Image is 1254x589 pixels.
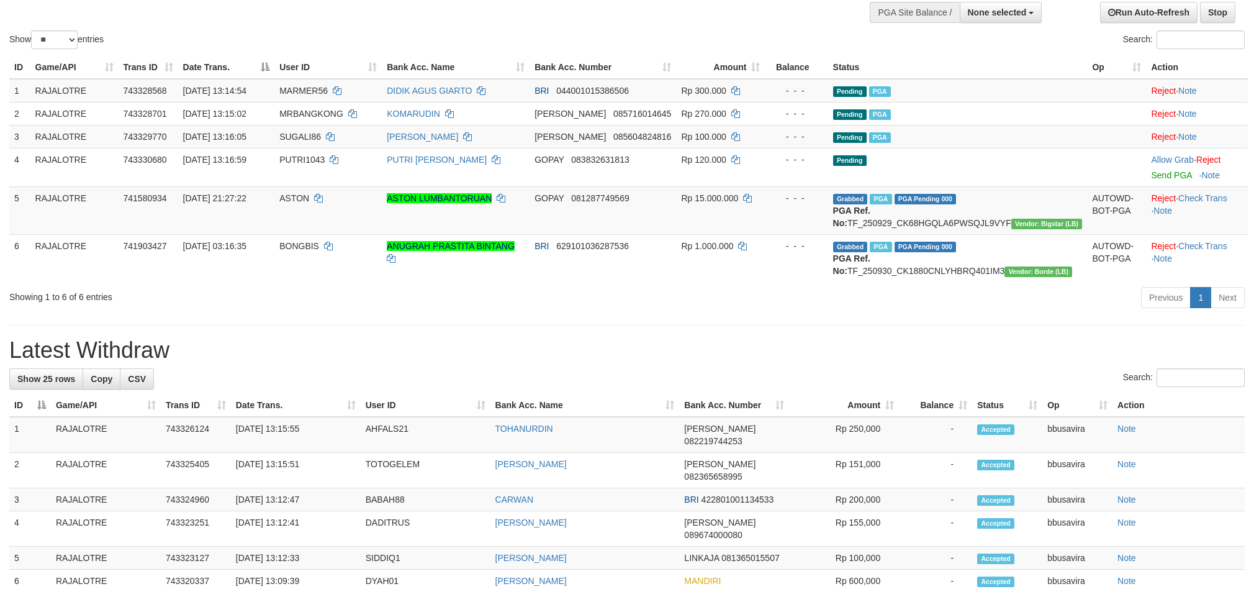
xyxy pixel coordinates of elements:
[124,155,167,165] span: 743330680
[119,56,178,79] th: Trans ID: activate to sort column ascending
[9,125,30,148] td: 3
[51,511,161,547] td: RAJALOTRE
[679,394,789,417] th: Bank Acc. Number: activate to sort column ascending
[789,417,899,453] td: Rp 250,000
[231,547,361,570] td: [DATE] 13:12:33
[684,472,742,482] span: Copy 082365658995 to clipboard
[1117,576,1136,586] a: Note
[833,109,867,120] span: Pending
[161,511,231,547] td: 743323251
[1178,241,1227,251] a: Check Trans
[1117,553,1136,563] a: Note
[120,368,154,390] a: CSV
[387,132,458,142] a: [PERSON_NAME]
[183,193,246,203] span: [DATE] 21:27:22
[1151,170,1191,180] a: Send PGA
[495,459,567,469] a: [PERSON_NAME]
[1087,56,1146,79] th: Op: activate to sort column ascending
[9,30,104,49] label: Show entries
[161,417,231,453] td: 743326124
[1123,30,1245,49] label: Search:
[535,109,606,119] span: [PERSON_NAME]
[977,577,1014,587] span: Accepted
[869,86,891,97] span: Marked by bbusavira
[968,7,1027,17] span: None selected
[9,488,51,511] td: 3
[770,192,823,204] div: - - -
[178,56,275,79] th: Date Trans.: activate to sort column descending
[535,132,606,142] span: [PERSON_NAME]
[1146,125,1248,148] td: ·
[977,460,1014,470] span: Accepted
[681,86,726,96] span: Rp 300.000
[681,132,726,142] span: Rp 100.000
[833,194,868,204] span: Grabbed
[279,86,328,96] span: MARMER56
[684,518,756,527] span: [PERSON_NAME]
[895,194,957,204] span: PGA Pending
[30,125,119,148] td: RAJALOTRE
[960,2,1042,23] button: None selected
[1011,219,1083,229] span: Vendor URL: https://dashboard.q2checkout.com/secure
[681,193,738,203] span: Rp 15.000.000
[9,417,51,453] td: 1
[833,132,867,143] span: Pending
[789,511,899,547] td: Rp 155,000
[1153,253,1172,263] a: Note
[128,374,146,384] span: CSV
[231,417,361,453] td: [DATE] 13:15:55
[83,368,120,390] a: Copy
[495,518,567,527] a: [PERSON_NAME]
[30,186,119,234] td: RAJALOTRE
[1178,109,1197,119] a: Note
[9,338,1245,363] h1: Latest Withdraw
[1151,241,1176,251] a: Reject
[9,394,51,417] th: ID: activate to sort column descending
[1123,368,1245,387] label: Search:
[833,242,868,252] span: Grabbed
[1157,30,1245,49] input: Search:
[51,488,161,511] td: RAJALOTRE
[684,530,742,540] span: Copy 089674000080 to clipboard
[9,79,30,103] td: 1
[1151,193,1176,203] a: Reject
[977,495,1014,506] span: Accepted
[770,240,823,252] div: - - -
[183,132,246,142] span: [DATE] 13:16:05
[490,394,680,417] th: Bank Acc. Name: activate to sort column ascending
[684,495,698,505] span: BRI
[1042,417,1112,453] td: bbusavira
[1178,193,1227,203] a: Check Trans
[899,488,972,511] td: -
[1178,132,1197,142] a: Note
[124,109,167,119] span: 743328701
[870,194,891,204] span: Marked by bbuasiong
[387,86,472,96] a: DIDIK AGUS GIARTO
[1146,56,1248,79] th: Action
[231,511,361,547] td: [DATE] 13:12:41
[684,424,756,434] span: [PERSON_NAME]
[828,186,1088,234] td: TF_250929_CK68HGQLA6PWSQJL9VYF
[977,424,1014,435] span: Accepted
[279,132,321,142] span: SUGALI86
[495,576,567,586] a: [PERSON_NAME]
[613,132,671,142] span: Copy 085604824816 to clipboard
[30,148,119,186] td: RAJALOTRE
[51,547,161,570] td: RAJALOTRE
[676,56,765,79] th: Amount: activate to sort column ascending
[183,155,246,165] span: [DATE] 13:16:59
[124,241,167,251] span: 741903427
[161,394,231,417] th: Trans ID: activate to sort column ascending
[161,453,231,488] td: 743325405
[1211,287,1245,308] a: Next
[9,286,513,303] div: Showing 1 to 6 of 6 entries
[1042,394,1112,417] th: Op: activate to sort column ascending
[1146,234,1248,282] td: · ·
[124,86,167,96] span: 743328568
[495,424,553,434] a: TOHANURDIN
[1200,2,1235,23] a: Stop
[899,511,972,547] td: -
[535,193,564,203] span: GOPAY
[361,511,490,547] td: DADITRUS
[1201,170,1220,180] a: Note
